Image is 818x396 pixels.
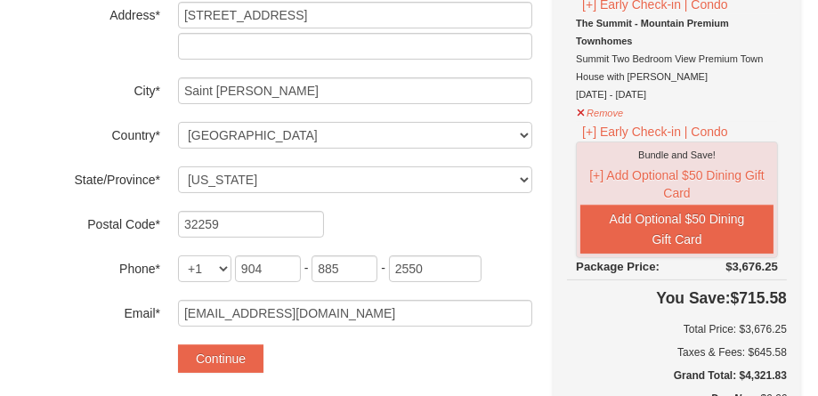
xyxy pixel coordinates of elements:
[576,18,729,46] strong: The Summit - Mountain Premium Townhomes
[178,211,324,238] input: Postal Code
[18,300,160,322] label: Email*
[725,258,778,276] div: $3,676.25
[389,255,482,282] input: xxxx
[18,77,160,100] label: City*
[235,255,301,282] input: xxx
[178,300,532,327] input: Email
[567,289,787,307] h4: $715.58
[312,255,377,282] input: xxx
[18,255,160,278] label: Phone*
[18,122,160,144] label: Country*
[576,122,734,141] button: [+] Early Check-in | Condo
[18,166,160,189] label: State/Province*
[567,343,787,361] div: Taxes & Fees: $645.58
[656,289,730,307] span: You Save:
[18,211,160,233] label: Postal Code*
[580,146,773,164] div: Bundle and Save!
[567,367,787,384] h5: Grand Total: $4,321.83
[580,164,773,205] button: [+] Add Optional $50 Dining Gift Card
[18,2,160,24] label: Address*
[576,100,624,122] button: Remove
[576,14,778,103] div: Summit Two Bedroom View Premium Town House with [PERSON_NAME] [DATE] - [DATE]
[178,344,263,373] button: Continue
[580,205,773,254] button: Add Optional $50 Dining Gift Card
[381,261,385,275] span: -
[567,320,787,338] h6: Total Price: $3,676.25
[178,2,532,28] input: Billing Info
[304,261,309,275] span: -
[178,77,532,104] input: City
[576,260,660,273] span: Package Price:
